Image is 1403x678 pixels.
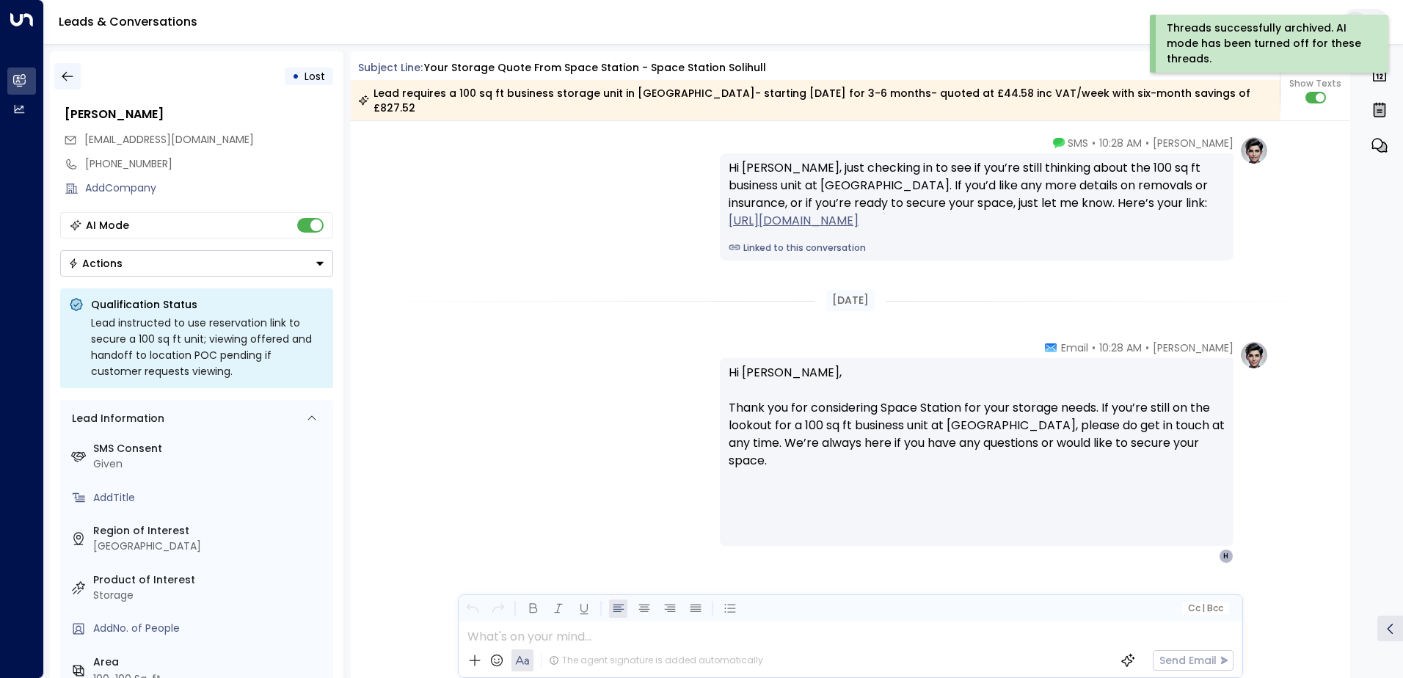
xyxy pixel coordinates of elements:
[93,655,327,670] label: Area
[93,441,327,456] label: SMS Consent
[424,60,766,76] div: Your storage quote from Space Station - Space Station Solihull
[1092,136,1096,150] span: •
[358,86,1272,115] div: Lead requires a 100 sq ft business storage unit in [GEOGRAPHIC_DATA]- starting [DATE] for 3-6 mon...
[93,456,327,472] div: Given
[1239,136,1269,165] img: profile-logo.png
[93,523,327,539] label: Region of Interest
[86,218,129,233] div: AI Mode
[729,212,859,230] a: [URL][DOMAIN_NAME]
[59,13,197,30] a: Leads & Conversations
[1099,136,1142,150] span: 10:28 AM
[1219,549,1233,564] div: H
[93,490,327,506] div: AddTitle
[1153,136,1233,150] span: [PERSON_NAME]
[1289,77,1341,90] span: Show Texts
[292,63,299,90] div: •
[84,132,254,147] span: hazelandhughproperties@gmail.com
[1068,136,1088,150] span: SMS
[729,241,1225,255] a: Linked to this conversation
[1099,340,1142,355] span: 10:28 AM
[67,411,164,426] div: Lead Information
[93,621,327,636] div: AddNo. of People
[1202,603,1205,613] span: |
[1167,21,1369,67] div: Threads successfully archived. AI mode has been turned off for these threads.
[1239,340,1269,370] img: profile-logo.png
[1153,340,1233,355] span: [PERSON_NAME]
[826,290,875,311] div: [DATE]
[85,156,333,172] div: [PHONE_NUMBER]
[1145,136,1149,150] span: •
[91,297,324,312] p: Qualification Status
[1061,340,1088,355] span: Email
[729,364,1225,487] p: Hi [PERSON_NAME], Thank you for considering Space Station for your storage needs. If you’re still...
[1092,340,1096,355] span: •
[91,315,324,379] div: Lead instructed to use reservation link to secure a 100 sq ft unit; viewing offered and handoff t...
[1181,602,1228,616] button: Cc|Bcc
[60,250,333,277] div: Button group with a nested menu
[84,132,254,147] span: [EMAIL_ADDRESS][DOMAIN_NAME]
[65,106,333,123] div: [PERSON_NAME]
[358,60,423,75] span: Subject Line:
[60,250,333,277] button: Actions
[1187,603,1222,613] span: Cc Bcc
[85,181,333,196] div: AddCompany
[68,257,123,270] div: Actions
[305,69,325,84] span: Lost
[489,599,507,618] button: Redo
[1145,340,1149,355] span: •
[93,539,327,554] div: [GEOGRAPHIC_DATA]
[93,588,327,603] div: Storage
[93,572,327,588] label: Product of Interest
[729,159,1225,230] div: Hi [PERSON_NAME], just checking in to see if you’re still thinking about the 100 sq ft business u...
[549,654,763,667] div: The agent signature is added automatically
[463,599,481,618] button: Undo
